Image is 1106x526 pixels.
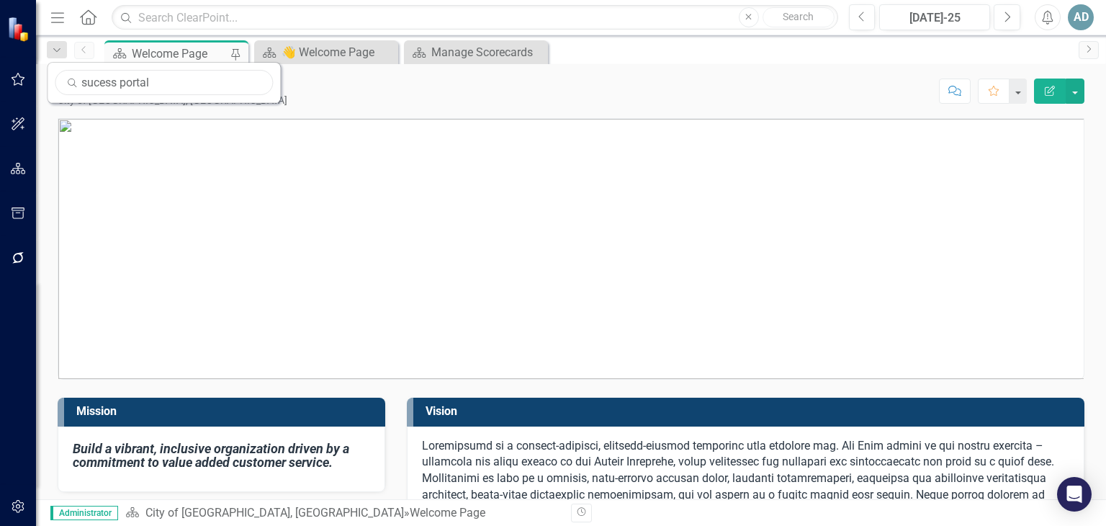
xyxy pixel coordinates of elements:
div: Manage Scorecards [431,43,544,61]
span: Administrator [50,506,118,520]
a: Manage Scorecards [408,43,544,61]
em: Build a vibrant, inclusive organization driven by a commitment to value added customer service. [73,441,349,471]
button: AD [1068,4,1094,30]
div: Welcome Page [410,506,485,520]
span: Search [783,11,814,22]
h3: Mission [76,405,378,418]
button: Search [763,7,835,27]
img: ClearPoint Strategy [7,16,32,41]
div: Open Intercom Messenger [1057,477,1092,512]
input: Search Below... [55,70,273,95]
div: Welcome Page [132,45,227,63]
button: [DATE]-25 [879,4,990,30]
div: [DATE]-25 [884,9,985,27]
div: » [125,505,560,522]
h3: Vision [426,405,1077,418]
div: 👋 Welcome Page [282,43,395,61]
a: City of [GEOGRAPHIC_DATA], [GEOGRAPHIC_DATA] [145,506,404,520]
input: Search ClearPoint... [112,5,837,30]
a: 👋 Welcome Page [258,43,395,61]
img: mceclip0.png [58,119,1084,379]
